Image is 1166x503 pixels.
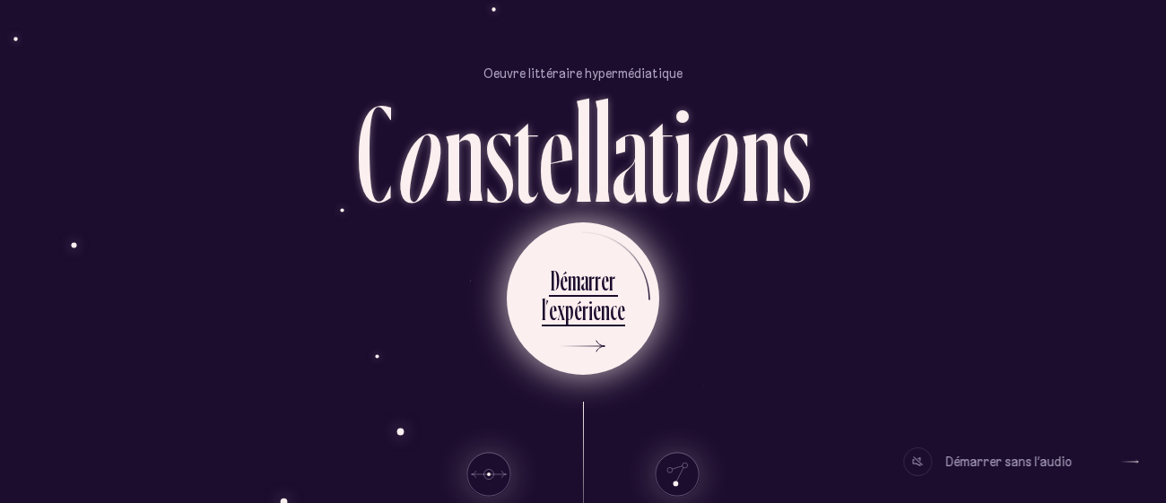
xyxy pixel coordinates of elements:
[545,292,549,327] div: ’
[612,82,648,221] div: a
[690,82,741,221] div: o
[609,263,615,298] div: r
[560,263,568,298] div: é
[588,292,593,327] div: i
[593,292,601,327] div: e
[568,263,580,298] div: m
[593,82,612,221] div: l
[601,263,609,298] div: e
[551,263,560,298] div: D
[588,263,595,298] div: r
[601,292,610,327] div: n
[648,82,674,221] div: t
[781,82,811,221] div: s
[514,82,539,221] div: t
[356,82,393,221] div: C
[549,292,557,327] div: e
[539,82,574,221] div: e
[945,447,1072,476] div: Démarrer sans l’audio
[565,292,574,327] div: p
[507,222,659,375] button: Démarrerl’expérience
[483,65,683,82] p: Oeuvre littéraire hypermédiatique
[393,82,444,221] div: o
[444,82,484,221] div: n
[557,292,565,327] div: x
[903,447,1139,476] button: Démarrer sans l’audio
[580,263,588,298] div: a
[595,263,601,298] div: r
[484,82,514,221] div: s
[741,82,781,221] div: n
[674,82,692,221] div: i
[542,292,545,327] div: l
[582,292,588,327] div: r
[617,292,625,327] div: e
[574,82,593,221] div: l
[574,292,582,327] div: é
[610,292,617,327] div: c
